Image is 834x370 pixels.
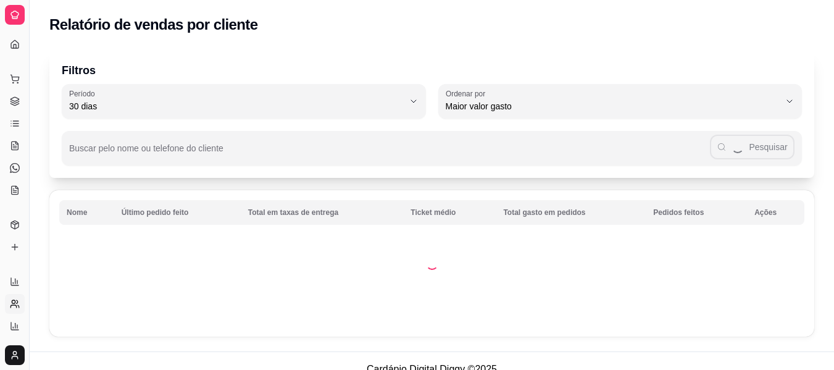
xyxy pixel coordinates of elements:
[69,147,710,159] input: Buscar pelo nome ou telefone do cliente
[69,100,404,112] span: 30 dias
[426,258,438,270] div: Loading
[69,88,99,99] label: Período
[49,15,258,35] h2: Relatório de vendas por cliente
[438,84,803,119] button: Ordenar porMaior valor gasto
[62,62,802,79] p: Filtros
[446,100,780,112] span: Maior valor gasto
[446,88,490,99] label: Ordenar por
[62,84,426,119] button: Período30 dias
